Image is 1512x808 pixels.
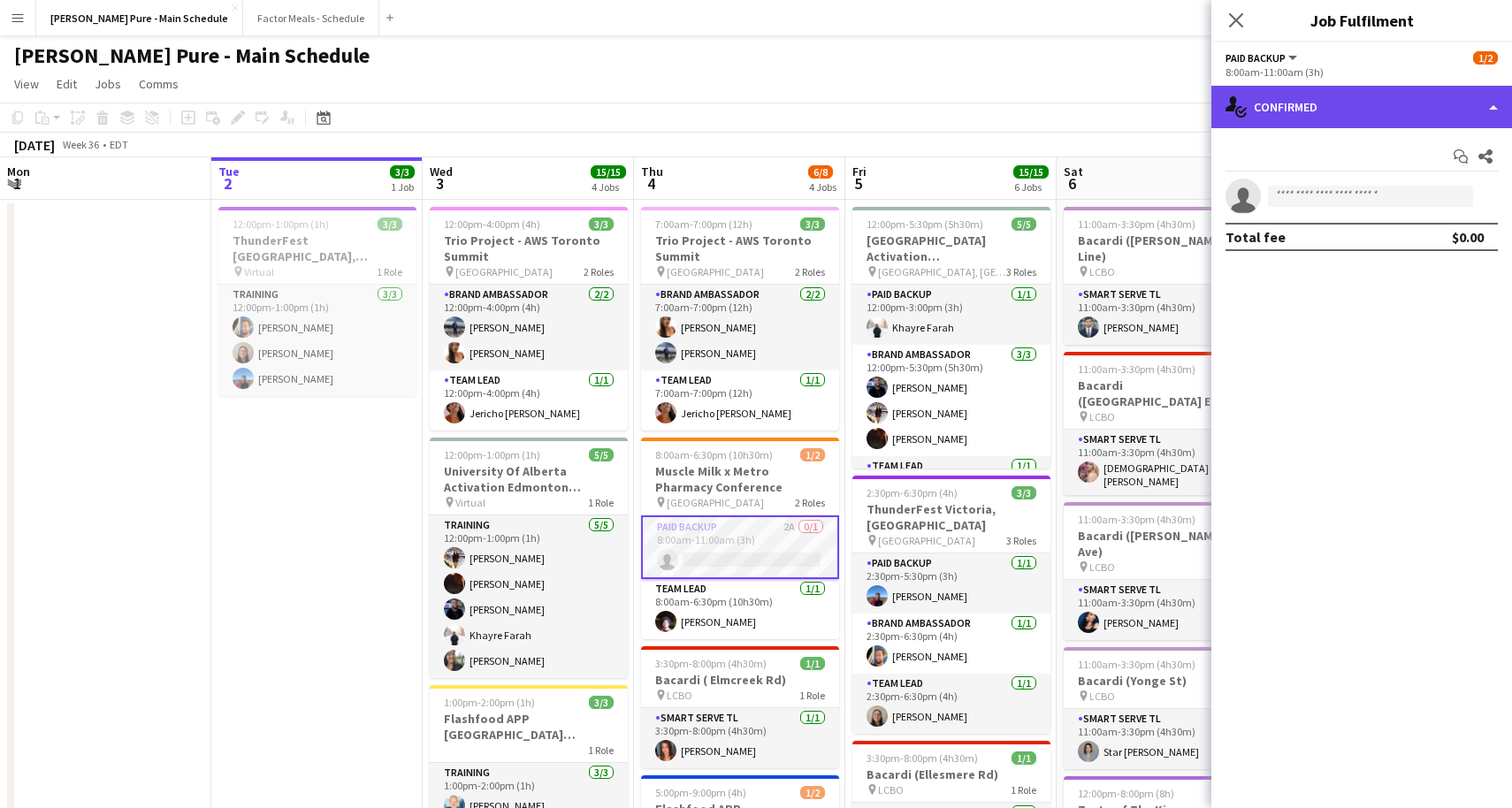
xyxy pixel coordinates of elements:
h3: Muscle Milk x Metro Pharmacy Conference [641,463,839,495]
app-job-card: 12:00pm-1:00pm (1h)3/3ThunderFest [GEOGRAPHIC_DATA], [GEOGRAPHIC_DATA] Training Virtual1 RoleTrai... [218,207,416,396]
button: Factor Meals - Schedule [243,1,379,35]
span: [GEOGRAPHIC_DATA] [667,265,764,278]
div: 4 Jobs [592,180,625,194]
span: 12:00pm-5:30pm (5h30m) [867,217,983,231]
span: 4 [638,173,663,194]
app-job-card: 11:00am-3:30pm (4h30m)1/1Bacardi ([PERSON_NAME] Ave) LCBO1 RoleSmart Serve TL1/111:00am-3:30pm (4... [1064,502,1262,640]
span: Virtual [244,265,274,278]
span: 1/2 [800,786,825,799]
h1: [PERSON_NAME] Pure - Main Schedule [14,42,370,69]
div: Total fee [1226,228,1286,246]
app-card-role: Smart Serve TL1/111:00am-3:30pm (4h30m)[DEMOGRAPHIC_DATA][PERSON_NAME] [1064,430,1262,495]
app-job-card: 2:30pm-6:30pm (4h)3/3ThunderFest Victoria, [GEOGRAPHIC_DATA] [GEOGRAPHIC_DATA]3 RolesPaid Backup1... [852,476,1050,734]
app-card-role: Paid Backup1/112:00pm-3:00pm (3h)Khayre Farah [852,285,1050,345]
span: 15/15 [1013,165,1049,179]
app-job-card: 12:00pm-5:30pm (5h30m)5/5[GEOGRAPHIC_DATA] Activation [GEOGRAPHIC_DATA] [GEOGRAPHIC_DATA], [GEOGR... [852,207,1050,469]
app-card-role: Smart Serve TL1/111:00am-3:30pm (4h30m)Star [PERSON_NAME] [1064,709,1262,769]
span: 2 [216,173,240,194]
span: 3:30pm-8:00pm (4h30m) [867,751,978,765]
app-card-role: Paid Backup1/12:30pm-5:30pm (3h)[PERSON_NAME] [852,553,1050,614]
app-card-role: Team Lead1/112:00pm-4:00pm (4h)Jericho [PERSON_NAME] [430,370,628,431]
span: 2 Roles [584,265,614,278]
span: Paid Backup [1226,51,1286,65]
app-card-role: Smart Serve TL1/111:00am-3:30pm (4h30m)[PERSON_NAME] [1064,285,1262,345]
span: 2 Roles [795,496,825,509]
h3: ThunderFest [GEOGRAPHIC_DATA], [GEOGRAPHIC_DATA] Training [218,232,416,264]
span: 1/1 [800,657,825,670]
span: Sat [1064,164,1083,179]
span: Edit [57,76,77,92]
span: 5:00pm-9:00pm (4h) [655,786,746,799]
span: 1 [4,173,30,194]
a: Jobs [88,72,128,95]
span: 11:00am-3:30pm (4h30m) [1078,217,1195,231]
span: 3/3 [589,696,614,709]
span: 1/2 [800,448,825,461]
div: $0.00 [1452,228,1484,246]
span: LCBO [878,783,904,797]
span: 3/3 [378,217,402,231]
span: 1 Role [377,265,402,278]
span: 5 [850,173,867,194]
span: LCBO [1089,560,1115,574]
span: 3 Roles [1006,265,1036,278]
button: [PERSON_NAME] Pure - Main Schedule [36,1,243,35]
span: 2:30pm-6:30pm (4h) [867,486,958,499]
span: Mon [7,164,30,179]
span: 12:00pm-4:00pm (4h) [444,217,540,231]
span: 5/5 [589,448,614,461]
span: 3/3 [1012,486,1036,499]
span: 5/5 [1012,217,1036,231]
span: 11:00am-3:30pm (4h30m) [1078,362,1195,376]
span: 1 Role [588,496,614,509]
span: LCBO [1089,265,1115,278]
span: 3 [427,173,453,194]
span: Comms [139,76,179,92]
a: View [7,72,46,95]
h3: Trio Project - AWS Toronto Summit [641,232,839,264]
app-card-role: Team Lead1/18:00am-6:30pm (10h30m)[PERSON_NAME] [641,579,839,639]
span: 1/2 [1473,51,1498,65]
span: 3:30pm-8:00pm (4h30m) [655,657,767,670]
app-card-role: Training3/312:00pm-1:00pm (1h)[PERSON_NAME][PERSON_NAME][PERSON_NAME] [218,285,416,396]
app-card-role: Brand Ambassador2/27:00am-7:00pm (12h)[PERSON_NAME][PERSON_NAME] [641,285,839,370]
div: Confirmed [1211,86,1512,128]
span: View [14,76,39,92]
h3: Job Fulfilment [1211,9,1512,32]
button: Paid Backup [1226,51,1300,65]
span: Fri [852,164,867,179]
span: Tue [218,164,240,179]
span: 12:00pm-1:00pm (1h) [233,217,329,231]
app-job-card: 11:00am-3:30pm (4h30m)1/1Bacardi ([GEOGRAPHIC_DATA] E) LCBO1 RoleSmart Serve TL1/111:00am-3:30pm ... [1064,352,1262,495]
h3: Bacardi ([PERSON_NAME] Ave) [1064,528,1262,560]
span: 1 Role [799,689,825,702]
app-card-role: Brand Ambassador2/212:00pm-4:00pm (4h)[PERSON_NAME][PERSON_NAME] [430,285,628,370]
span: 1:00pm-2:00pm (1h) [444,696,535,709]
app-job-card: 11:00am-3:30pm (4h30m)1/1Bacardi ([PERSON_NAME] Line) LCBO1 RoleSmart Serve TL1/111:00am-3:30pm (... [1064,207,1262,345]
span: 11:00am-3:30pm (4h30m) [1078,513,1195,526]
app-card-role: Team Lead1/12:30pm-6:30pm (4h)[PERSON_NAME] [852,674,1050,734]
span: 2 Roles [795,265,825,278]
span: 8:00am-6:30pm (10h30m) [655,448,773,461]
app-job-card: 7:00am-7:00pm (12h)3/3Trio Project - AWS Toronto Summit [GEOGRAPHIC_DATA]2 RolesBrand Ambassador2... [641,207,839,431]
span: LCBO [1089,690,1115,703]
app-job-card: 11:00am-3:30pm (4h30m)1/1Bacardi (Yonge St) LCBO1 RoleSmart Serve TL1/111:00am-3:30pm (4h30m)Star... [1064,647,1262,769]
span: [GEOGRAPHIC_DATA] [878,534,975,547]
span: LCBO [1089,410,1115,423]
div: 8:00am-6:30pm (10h30m)1/2Muscle Milk x Metro Pharmacy Conference [GEOGRAPHIC_DATA]2 RolesPaid Bac... [641,438,839,639]
div: 12:00pm-1:00pm (1h)5/5University Of Alberta Activation Edmonton Training Virtual1 RoleTraining5/5... [430,438,628,678]
app-card-role: Training5/512:00pm-1:00pm (1h)[PERSON_NAME][PERSON_NAME][PERSON_NAME]Khayre Farah[PERSON_NAME] [430,515,628,678]
app-card-role: Paid Backup2A0/18:00am-11:00am (3h) [641,515,839,579]
h3: Bacardi (Yonge St) [1064,673,1262,689]
span: Wed [430,164,453,179]
span: 6 [1061,173,1083,194]
span: 1 Role [588,743,614,757]
div: 12:00pm-4:00pm (4h)3/3Trio Project - AWS Toronto Summit [GEOGRAPHIC_DATA]2 RolesBrand Ambassador2... [430,207,628,431]
span: 3/3 [390,165,415,179]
